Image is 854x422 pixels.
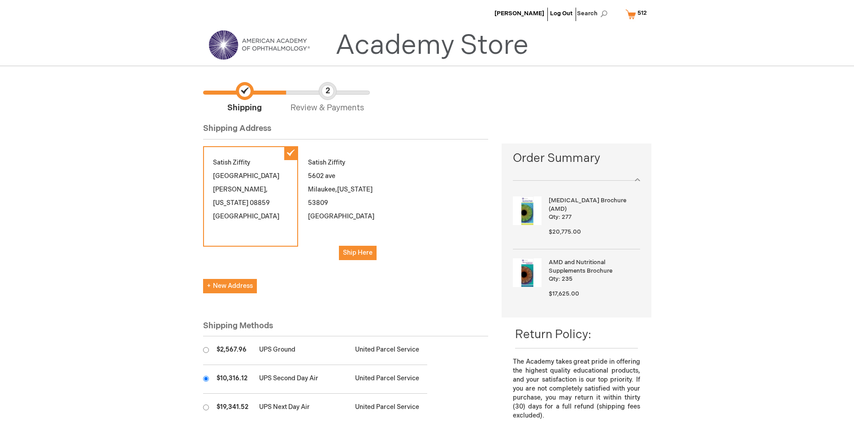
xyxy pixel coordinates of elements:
[335,186,337,193] span: ,
[494,10,544,17] a: [PERSON_NAME]
[203,123,489,139] div: Shipping Address
[255,336,351,365] td: UPS Ground
[637,9,647,17] span: 512
[624,6,653,22] a: 512
[255,365,351,394] td: UPS Second Day Air
[343,249,373,257] span: Ship Here
[562,275,572,283] span: 235
[203,279,257,293] button: New Address
[337,186,373,193] span: [US_STATE]
[513,258,542,287] img: AMD and Nutritional Supplements Brochure
[549,275,559,283] span: Qty
[203,146,298,247] div: Satish Ziffity [GEOGRAPHIC_DATA] [PERSON_NAME] 08859 [GEOGRAPHIC_DATA]
[549,196,637,213] strong: [MEDICAL_DATA] Brochure (AMD)
[562,213,572,221] span: 277
[335,30,529,62] a: Academy Store
[351,365,427,394] td: United Parcel Service
[550,10,572,17] a: Log Out
[217,374,247,382] span: $10,316.12
[549,258,637,275] strong: AMD and Nutritional Supplements Brochure
[351,336,427,365] td: United Parcel Service
[286,82,369,114] span: Review & Payments
[213,199,248,207] span: [US_STATE]
[513,150,640,171] span: Order Summary
[513,357,640,420] p: The Academy takes great pride in offering the highest quality educational products, and your sati...
[577,4,611,22] span: Search
[549,213,559,221] span: Qty
[549,290,579,297] span: $17,625.00
[549,228,581,235] span: $20,775.00
[217,403,248,411] span: $19,341.52
[203,320,489,337] div: Shipping Methods
[513,196,542,225] img: Age-Related Macular Degeneration Brochure (AMD)
[207,282,253,290] span: New Address
[217,346,247,353] span: $2,567.96
[298,146,393,270] div: Satish Ziffity 5602 ave Milaukee 53809 [GEOGRAPHIC_DATA]
[515,328,591,342] span: Return Policy:
[266,186,268,193] span: ,
[203,82,286,114] span: Shipping
[339,246,377,260] button: Ship Here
